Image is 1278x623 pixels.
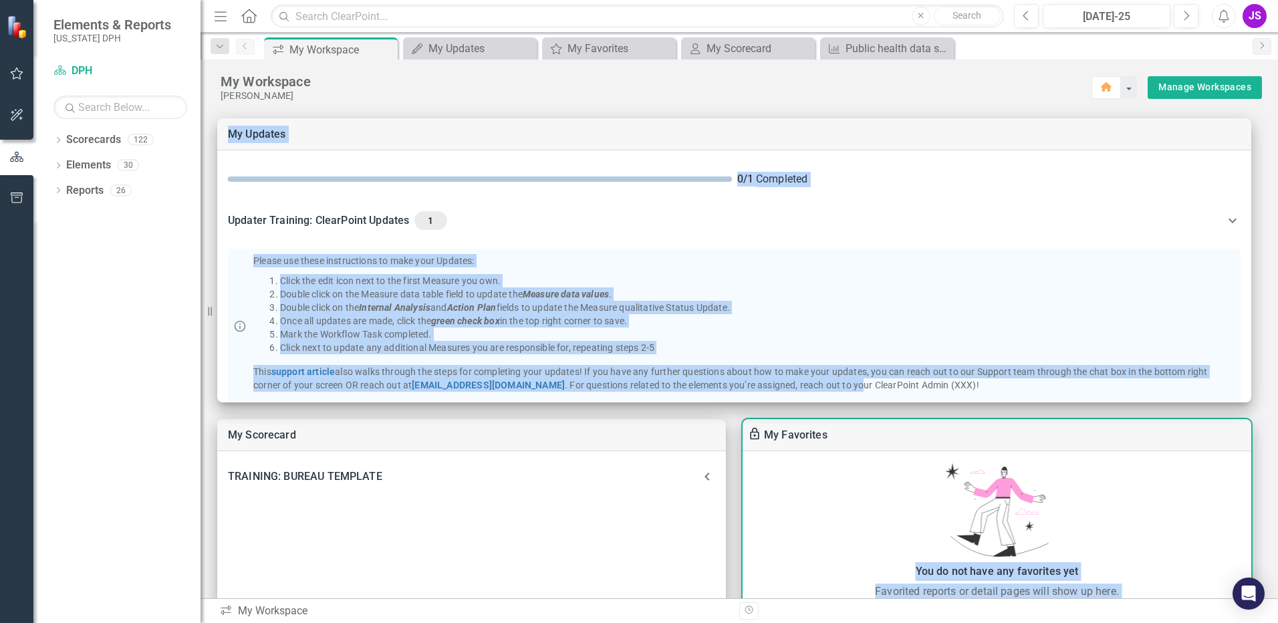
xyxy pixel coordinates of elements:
[1233,578,1265,610] div: Open Intercom Messenger
[412,380,565,390] a: [EMAIL_ADDRESS][DOMAIN_NAME]
[289,41,394,58] div: My Workspace
[253,365,1235,392] p: This also walks through the steps for completing your updates! If you have any further questions ...
[359,302,430,313] em: Internal Analysis
[221,90,1092,102] div: [PERSON_NAME]
[228,128,286,140] a: My Updates
[228,211,1225,230] div: Updater Training: ClearPoint Updates
[764,428,827,441] a: My Favorites
[118,160,139,171] div: 30
[428,40,533,57] div: My Updates
[823,40,950,57] a: Public health data system uptime (%)
[431,316,500,326] em: green check box
[271,5,1004,28] input: Search ClearPoint...
[271,366,336,377] a: support article
[66,183,104,199] a: Reports
[53,33,171,43] small: [US_STATE] DPH
[748,427,764,443] div: To enable drag & drop and resizing, please duplicate this workspace from “Manage Workspaces”
[217,462,726,491] div: TRAINING: BUREAU TEMPLATE
[280,274,1235,287] li: Click the edit icon next to the first Measure you own.
[749,584,1245,600] div: Favorited reports or detail pages will show up here.
[128,134,154,146] div: 122
[253,254,1235,267] p: Please use these instructions to make your Updates:
[567,40,672,57] div: My Favorites
[217,198,1251,243] div: Updater Training: ClearPoint Updates1
[934,7,1001,25] button: Search
[53,64,187,79] a: DPH
[280,314,1235,328] li: Once all updates are made, click the in the top right corner to save.
[7,15,30,39] img: ClearPoint Strategy
[545,40,672,57] a: My Favorites
[952,10,981,21] span: Search
[523,289,609,299] em: Measure data values
[228,428,296,441] a: My Scorecard
[1148,76,1262,99] div: split button
[447,302,497,313] em: Action Plan
[110,184,132,196] div: 26
[737,172,753,187] div: 0 / 1
[1047,9,1166,25] div: [DATE]-25
[846,40,950,57] div: Public health data system uptime (%)
[66,158,111,173] a: Elements
[280,287,1235,301] li: Double click on the Measure data table field to update the .
[280,301,1235,314] li: Double click on the and fields to update the Measure qualitative Status Update.
[280,328,1235,341] li: Mark the Workflow Task completed.
[749,562,1245,581] div: You do not have any favorites yet
[66,132,121,148] a: Scorecards
[280,341,1235,354] li: Click next to update any additional Measures you are responsible for, repeating steps 2-5
[53,17,171,33] span: Elements & Reports
[1043,4,1170,28] button: [DATE]-25
[406,40,533,57] a: My Updates
[53,96,187,119] input: Search Below...
[707,40,811,57] div: My Scorecard
[219,604,729,619] div: My Workspace
[737,172,1241,187] div: Completed
[420,215,441,227] span: 1
[684,40,811,57] a: My Scorecard
[1158,79,1251,96] a: Manage Workspaces
[221,73,1092,90] div: My Workspace
[228,467,699,486] div: TRAINING: BUREAU TEMPLATE
[1148,76,1262,99] button: Manage Workspaces
[1243,4,1267,28] button: JS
